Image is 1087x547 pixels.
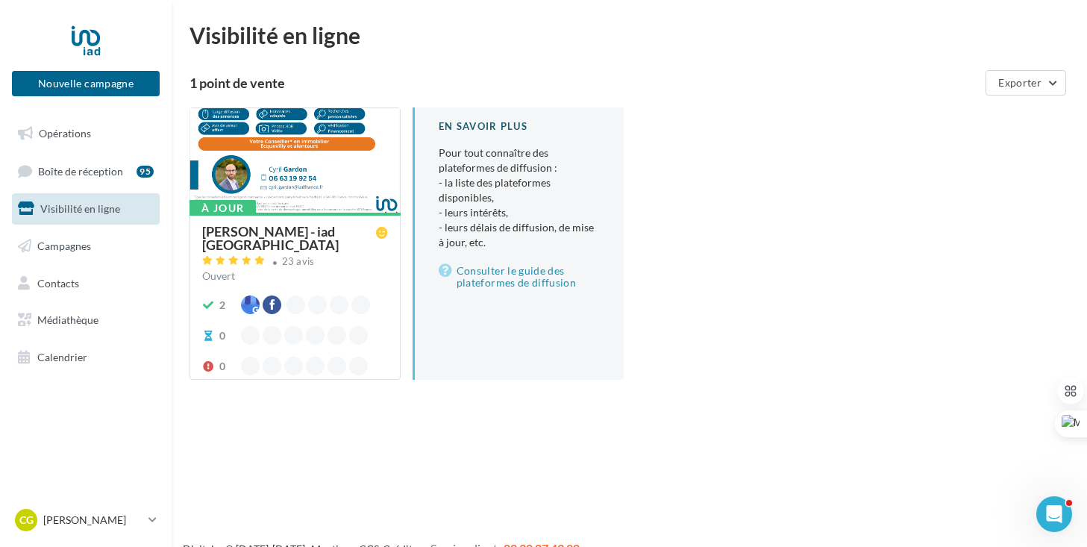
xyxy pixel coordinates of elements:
div: 0 [219,328,225,343]
a: Visibilité en ligne [9,193,163,225]
a: Contacts [9,268,163,299]
a: CG [PERSON_NAME] [12,506,160,534]
span: Boîte de réception [38,164,123,177]
div: 95 [137,166,154,178]
div: 1 point de vente [189,76,980,90]
li: - la liste des plateformes disponibles, [439,175,600,205]
button: Exporter [986,70,1066,96]
li: - leurs intérêts, [439,205,600,220]
div: [PERSON_NAME] - iad [GEOGRAPHIC_DATA] [202,225,376,251]
div: 2 [219,298,225,313]
a: 23 avis [202,254,388,272]
span: Ouvert [202,269,235,282]
li: - leurs délais de diffusion, de mise à jour, etc. [439,220,600,250]
div: En savoir plus [439,119,600,134]
span: Visibilité en ligne [40,202,120,215]
span: Calendrier [37,351,87,363]
p: Pour tout connaître des plateformes de diffusion : [439,146,600,250]
span: Médiathèque [37,313,98,326]
span: Campagnes [37,240,91,252]
span: Exporter [998,76,1041,89]
div: À jour [189,200,256,216]
a: Consulter le guide des plateformes de diffusion [439,262,600,292]
a: Calendrier [9,342,163,373]
button: Nouvelle campagne [12,71,160,96]
a: Boîte de réception95 [9,155,163,187]
a: Campagnes [9,231,163,262]
div: 23 avis [282,257,315,266]
span: CG [19,513,34,528]
span: Contacts [37,276,79,289]
p: [PERSON_NAME] [43,513,142,528]
iframe: Intercom live chat [1036,496,1072,532]
div: Visibilité en ligne [189,24,1069,46]
div: 0 [219,359,225,374]
a: Opérations [9,118,163,149]
a: Médiathèque [9,304,163,336]
span: Opérations [39,127,91,140]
